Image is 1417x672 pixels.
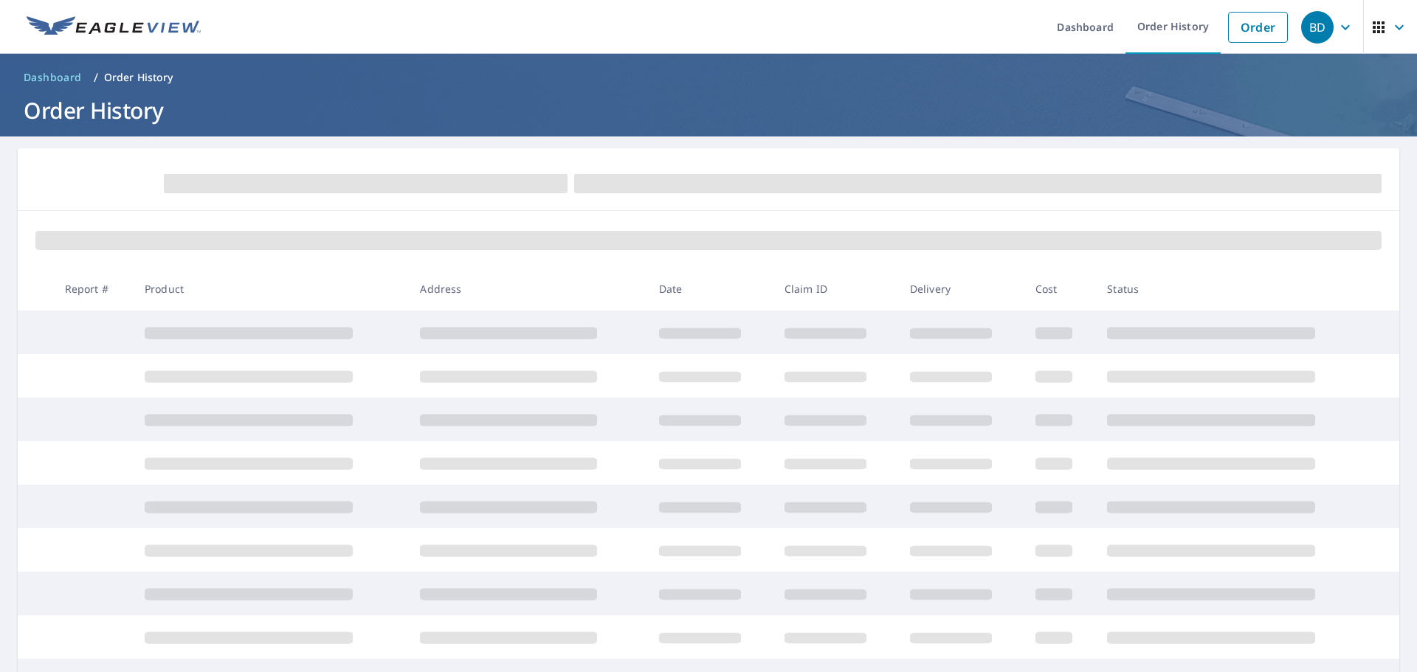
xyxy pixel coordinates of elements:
[647,267,773,311] th: Date
[18,66,88,89] a: Dashboard
[898,267,1024,311] th: Delivery
[18,66,1399,89] nav: breadcrumb
[104,70,173,85] p: Order History
[1301,11,1334,44] div: BD
[1228,12,1288,43] a: Order
[773,267,898,311] th: Claim ID
[94,69,98,86] li: /
[1024,267,1096,311] th: Cost
[1095,267,1371,311] th: Status
[53,267,133,311] th: Report #
[27,16,201,38] img: EV Logo
[133,267,408,311] th: Product
[18,95,1399,125] h1: Order History
[24,70,82,85] span: Dashboard
[408,267,647,311] th: Address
